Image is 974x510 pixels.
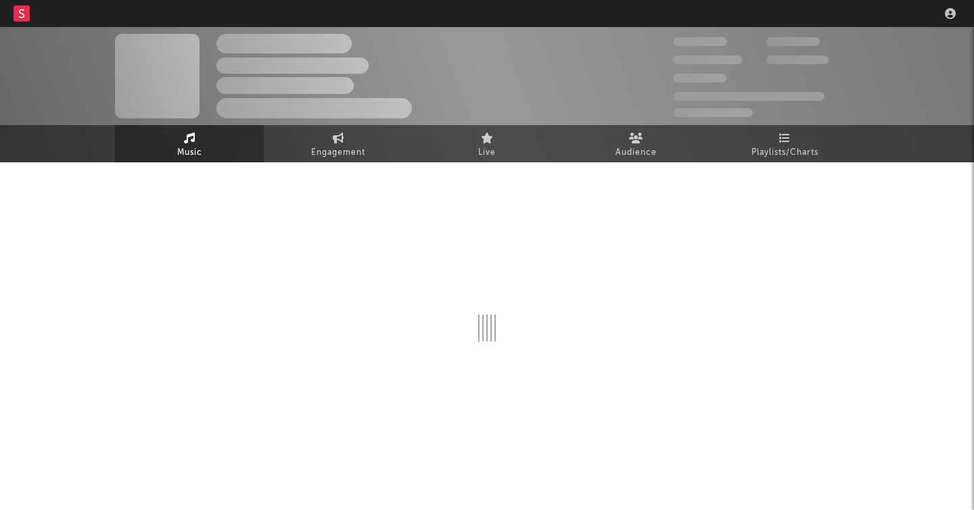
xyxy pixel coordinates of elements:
span: Audience [616,145,657,161]
span: 1,000,000 [766,55,829,64]
span: 100,000 [673,74,726,83]
span: Live [478,145,496,161]
a: Playlists/Charts [710,125,859,162]
a: Audience [561,125,710,162]
a: Engagement [264,125,413,162]
a: Music [115,125,264,162]
a: Live [413,125,561,162]
span: 100,000 [766,37,820,46]
span: Engagement [311,145,365,161]
span: Jump Score: 85.0 [673,108,753,117]
span: Playlists/Charts [751,145,818,161]
span: 50,000,000 Monthly Listeners [673,92,825,101]
span: 300,000 [673,37,727,46]
span: 50,000,000 [673,55,742,64]
span: Music [177,145,202,161]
